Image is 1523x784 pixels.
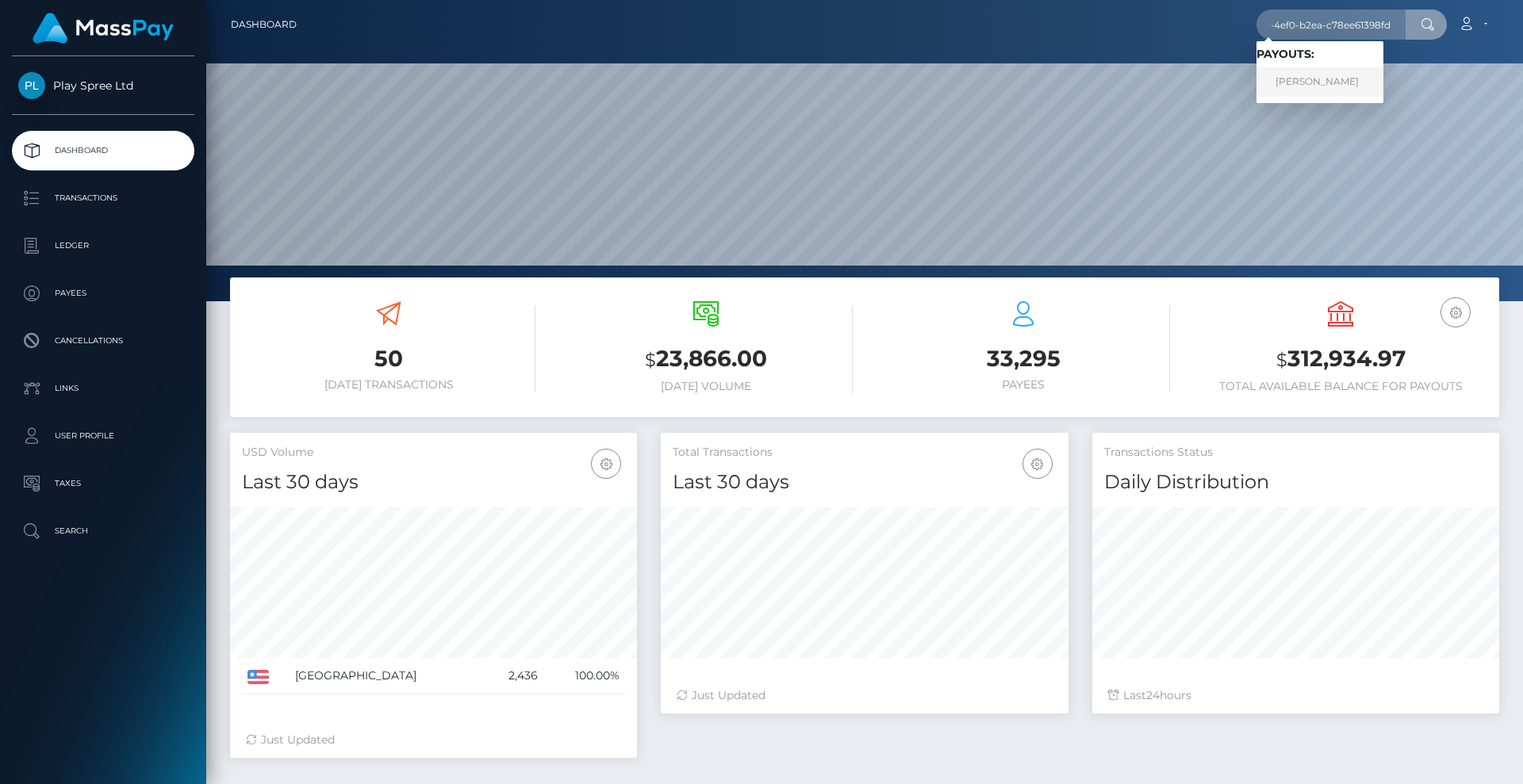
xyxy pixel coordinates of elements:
[677,687,1052,704] div: Just Updated
[1276,349,1287,371] small: $
[12,369,194,408] a: Links
[18,424,188,448] p: User Profile
[12,273,194,313] a: Payees
[247,670,269,684] img: US.png
[12,321,194,361] a: Cancellations
[18,139,188,163] p: Dashboard
[12,226,194,266] a: Ledger
[18,329,188,353] p: Cancellations
[1104,445,1487,461] h5: Transactions Status
[559,343,853,376] h3: 23,866.00
[12,131,194,170] a: Dashboard
[1146,688,1160,702] span: 24
[246,732,621,748] div: Just Updated
[242,445,625,461] h5: USD Volume
[242,468,625,496] h4: Last 30 days
[18,72,45,99] img: Play Spree Ltd
[12,464,194,503] a: Taxes
[18,377,188,400] p: Links
[18,519,188,543] p: Search
[1104,468,1487,496] h4: Daily Distribution
[877,343,1170,374] h3: 33,295
[1194,380,1487,393] h6: Total Available Balance for Payouts
[242,378,535,392] h6: [DATE] Transactions
[12,511,194,551] a: Search
[290,658,484,694] td: [GEOGRAPHIC_DATA]
[18,234,188,258] p: Ledger
[877,378,1170,392] h6: Payees
[12,416,194,456] a: User Profile
[1194,343,1487,376] h3: 312,934.97
[559,380,853,393] h6: [DATE] Volume
[231,8,297,41] a: Dashboard
[242,343,535,374] h3: 50
[1108,687,1483,704] div: Last hours
[673,468,1056,496] h4: Last 30 days
[543,658,625,694] td: 100.00%
[33,13,174,44] img: MassPay Logo
[12,78,194,93] span: Play Spree Ltd
[18,472,188,495] p: Taxes
[1256,10,1406,40] input: Search...
[485,658,544,694] td: 2,436
[645,349,656,371] small: $
[1256,48,1383,61] h6: Payouts:
[1256,67,1383,97] a: [PERSON_NAME]
[18,186,188,210] p: Transactions
[673,445,1056,461] h5: Total Transactions
[18,281,188,305] p: Payees
[12,178,194,218] a: Transactions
